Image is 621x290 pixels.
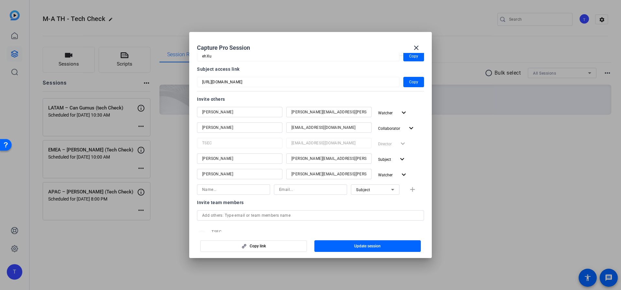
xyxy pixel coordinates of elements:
[398,155,406,163] mat-icon: expand_more
[409,78,418,86] span: Copy
[291,155,366,162] input: Email...
[197,95,424,103] div: Invite others
[202,186,265,193] input: Name...
[202,212,419,219] input: Add others: Type email or team members name
[279,186,342,193] input: Email...
[409,52,418,60] span: Copy
[197,199,424,206] div: Invite team members
[407,124,415,132] mat-icon: expand_more
[403,51,424,61] button: Copy
[291,139,366,147] input: Email...
[202,170,277,178] input: Name...
[376,169,410,181] button: Watcher
[202,124,277,131] input: Name...
[376,107,410,119] button: Watcher
[250,243,266,249] span: Copy link
[356,188,370,192] span: Subject
[197,40,424,56] div: Capture Pro Session
[212,229,277,234] span: TSEC
[202,108,277,116] input: Name...
[197,230,207,240] mat-icon: person
[202,78,394,86] input: Session OTP
[291,170,366,178] input: Email...
[403,77,424,87] button: Copy
[202,52,394,60] input: Session OTP
[378,173,393,177] span: Watcher
[412,44,420,52] mat-icon: close
[291,108,366,116] input: Email...
[314,240,421,252] button: Update session
[400,171,408,179] mat-icon: expand_more
[202,155,277,162] input: Name...
[197,65,424,73] div: Subject access link
[291,124,366,131] input: Email...
[378,111,393,115] span: Watcher
[376,122,418,134] button: Collaborator
[378,126,400,131] span: Collaborator
[200,240,307,252] button: Copy link
[400,109,408,117] mat-icon: expand_more
[202,139,277,147] input: Name...
[376,153,409,165] button: Subject
[354,243,381,249] span: Update session
[378,157,391,162] span: Subject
